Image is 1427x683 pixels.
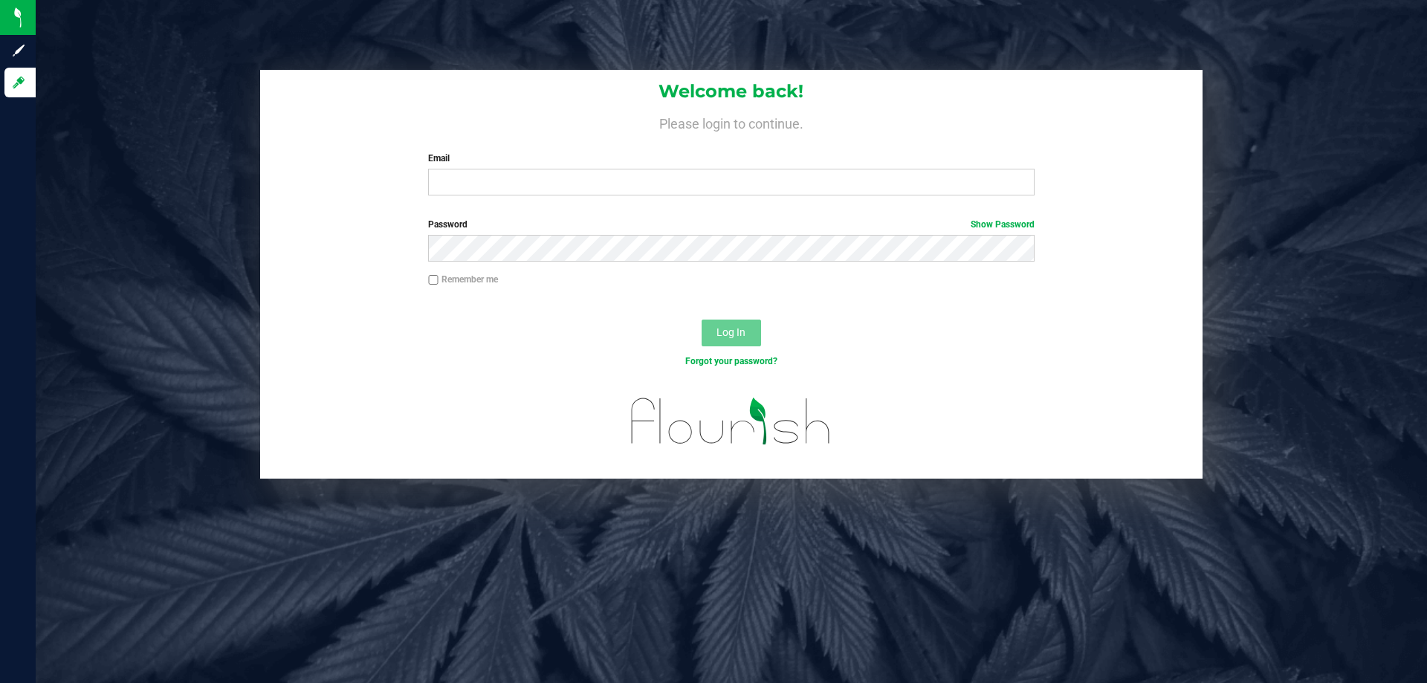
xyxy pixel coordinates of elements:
[428,275,439,285] input: Remember me
[613,383,849,459] img: flourish_logo.svg
[971,219,1035,230] a: Show Password
[260,113,1203,131] h4: Please login to continue.
[428,152,1034,165] label: Email
[685,356,777,366] a: Forgot your password?
[428,273,498,286] label: Remember me
[11,75,26,90] inline-svg: Log in
[702,320,761,346] button: Log In
[428,219,467,230] span: Password
[260,82,1203,101] h1: Welcome back!
[11,43,26,58] inline-svg: Sign up
[716,326,745,338] span: Log In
